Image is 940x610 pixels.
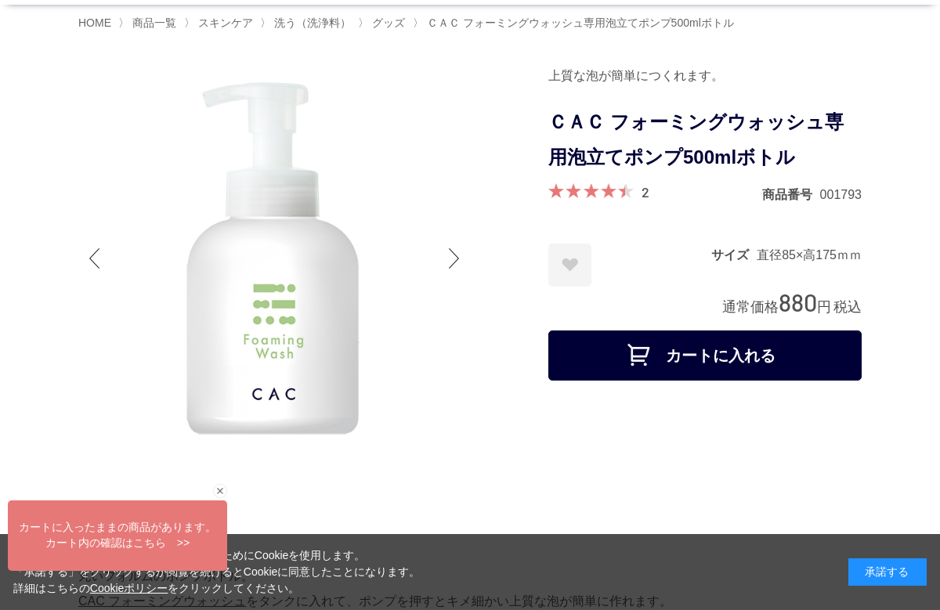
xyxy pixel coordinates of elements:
[848,558,927,586] div: 承諾する
[184,16,257,31] li: 〉
[78,16,111,29] a: HOME
[198,16,253,29] span: スキンケア
[358,16,409,31] li: 〉
[711,247,757,263] dt: サイズ
[757,247,862,263] dd: 直径85×高175ｍｍ
[817,299,831,315] span: 円
[722,299,779,315] span: 通常価格
[424,16,734,29] a: ＣＡＣ フォーミングウォッシュ専用泡立てポンプ500mlボトル
[118,16,180,31] li: 〉
[372,16,405,29] span: グッズ
[548,244,591,287] a: お気に入りに登録する
[642,183,649,200] a: 2
[833,299,862,315] span: 税込
[90,582,168,594] a: Cookieポリシー
[78,63,470,454] img: ＣＡＣ フォーミングウォッシュ専用泡立てポンプ500mlボトル
[548,330,862,381] button: カートに入れる
[779,287,817,316] span: 880
[427,16,734,29] span: ＣＡＣ フォーミングウォッシュ専用泡立てポンプ500mlボトル
[548,105,862,175] h1: ＣＡＣ フォーミングウォッシュ専用泡立てポンプ500mlボトル
[820,186,862,203] dd: 001793
[413,16,738,31] li: 〉
[762,186,820,203] dt: 商品番号
[271,16,351,29] a: 洗う（洗浄料）
[260,16,355,31] li: 〉
[129,16,176,29] a: 商品一覧
[369,16,405,29] a: グッズ
[195,16,253,29] a: スキンケア
[274,16,351,29] span: 洗う（洗浄料）
[548,63,862,89] div: 上質な泡が簡単につくれます。
[78,506,862,529] div: 商品説明
[132,16,176,29] span: 商品一覧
